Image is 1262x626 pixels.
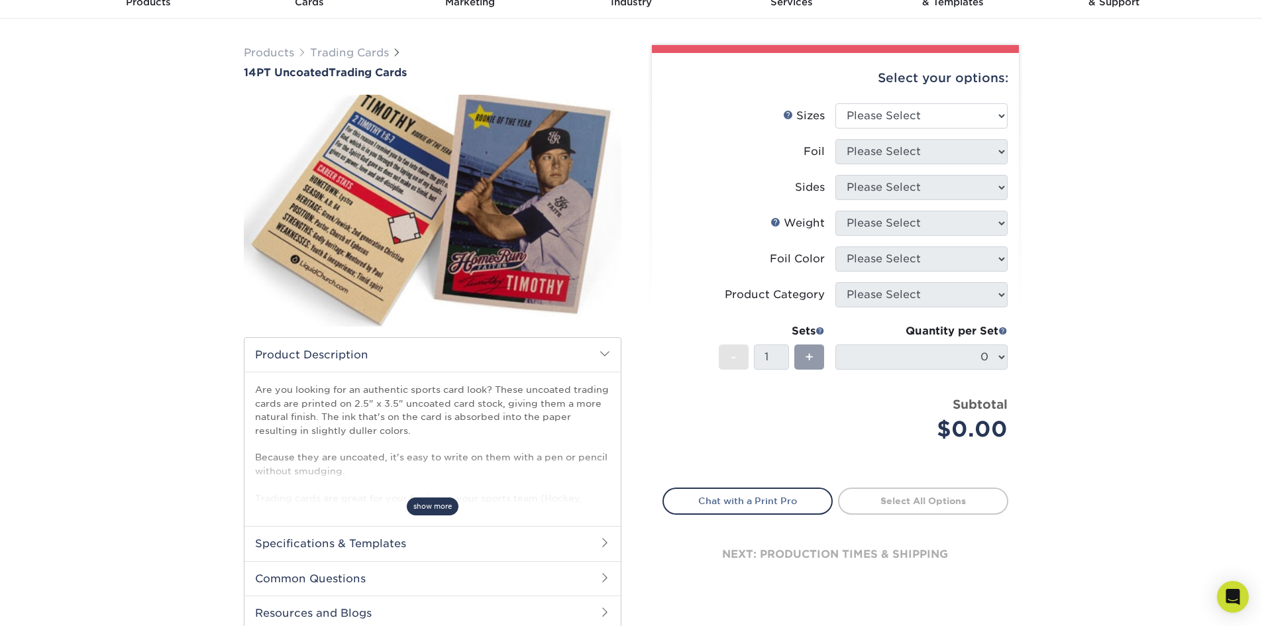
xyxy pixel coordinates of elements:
h2: Product Description [244,338,621,372]
a: 14PT UncoatedTrading Cards [244,66,621,79]
img: 14PT Uncoated 01 [244,80,621,341]
div: $0.00 [845,413,1008,445]
div: next: production times & shipping [662,515,1008,594]
div: Quantity per Set [835,323,1008,339]
div: Product Category [725,287,825,303]
a: Products [244,46,294,59]
span: - [731,347,737,367]
div: Sizes [783,108,825,124]
a: Chat with a Print Pro [662,488,833,514]
div: Select your options: [662,53,1008,103]
span: + [805,347,814,367]
div: Weight [770,215,825,231]
div: Foil [804,144,825,160]
a: Select All Options [838,488,1008,514]
div: Foil Color [770,251,825,267]
span: 14PT Uncoated [244,66,329,79]
div: Sides [795,180,825,195]
h1: Trading Cards [244,66,621,79]
p: Are you looking for an authentic sports card look? These uncoated trading cards are printed on 2.... [255,383,610,531]
div: Open Intercom Messenger [1217,581,1249,613]
div: Sets [719,323,825,339]
strong: Subtotal [953,397,1008,411]
a: Trading Cards [310,46,389,59]
span: show more [407,497,458,515]
h2: Specifications & Templates [244,526,621,560]
iframe: Google Customer Reviews [3,586,113,621]
h2: Common Questions [244,561,621,596]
